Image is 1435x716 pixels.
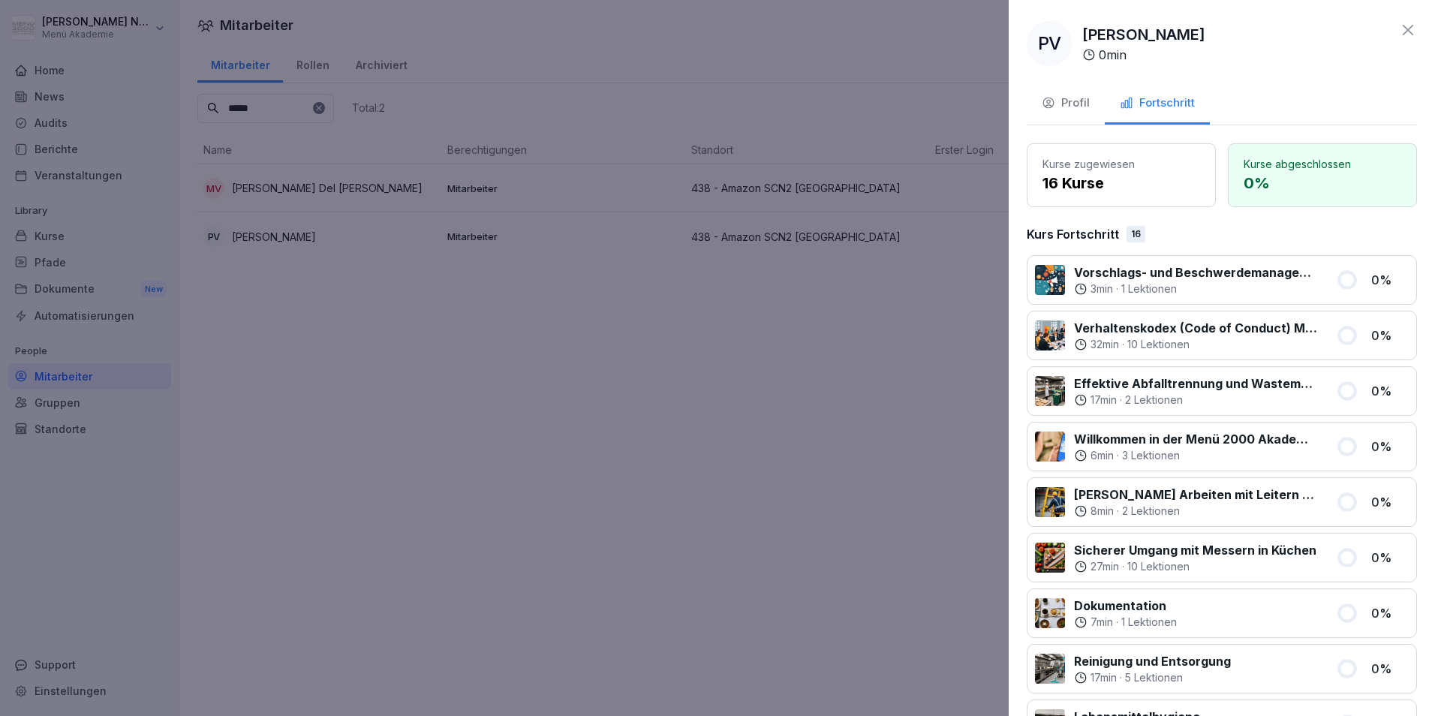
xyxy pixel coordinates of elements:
div: · [1074,393,1318,408]
div: Fortschritt [1120,95,1195,112]
p: 0 min [1099,46,1127,64]
p: 17 min [1091,393,1117,408]
div: · [1074,337,1318,352]
p: 1 Lektionen [1121,281,1177,296]
p: 6 min [1091,448,1114,463]
p: [PERSON_NAME] Arbeiten mit Leitern und [PERSON_NAME] [1074,486,1318,504]
p: 0 % [1371,549,1409,567]
p: 27 min [1091,559,1119,574]
p: 0 % [1371,604,1409,622]
button: Profil [1027,84,1105,125]
p: 16 Kurse [1042,172,1200,194]
p: 0 % [1371,382,1409,400]
button: Fortschritt [1105,84,1210,125]
p: 0 % [1371,326,1409,344]
p: 2 Lektionen [1125,393,1183,408]
p: Kurse zugewiesen [1042,156,1200,172]
p: 5 Lektionen [1125,670,1183,685]
div: · [1074,504,1318,519]
div: · [1074,559,1316,574]
p: 0 % [1371,438,1409,456]
p: 8 min [1091,504,1114,519]
p: 0 % [1244,172,1401,194]
p: 1 Lektionen [1121,615,1177,630]
p: Reinigung und Entsorgung [1074,652,1231,670]
div: Profil [1042,95,1090,112]
p: 0 % [1371,271,1409,289]
p: Kurse abgeschlossen [1244,156,1401,172]
p: Dokumentation [1074,597,1177,615]
p: 7 min [1091,615,1113,630]
div: · [1074,670,1231,685]
p: Kurs Fortschritt [1027,225,1119,243]
p: Effektive Abfalltrennung und Wastemanagement im Catering [1074,375,1318,393]
p: Sicherer Umgang mit Messern in Küchen [1074,541,1316,559]
p: [PERSON_NAME] [1082,23,1205,46]
div: PV [1027,21,1072,66]
p: 3 Lektionen [1122,448,1180,463]
p: Verhaltenskodex (Code of Conduct) Menü 2000 [1074,319,1318,337]
p: 0 % [1371,660,1409,678]
p: 10 Lektionen [1127,337,1190,352]
p: 32 min [1091,337,1119,352]
p: 0 % [1371,493,1409,511]
div: 16 [1127,226,1145,242]
div: · [1074,448,1318,463]
div: · [1074,281,1318,296]
p: 10 Lektionen [1127,559,1190,574]
p: 17 min [1091,670,1117,685]
p: Vorschlags- und Beschwerdemanagement bei Menü 2000 [1074,263,1318,281]
p: 2 Lektionen [1122,504,1180,519]
p: 3 min [1091,281,1113,296]
p: Willkommen in der Menü 2000 Akademie mit Bounti! [1074,430,1318,448]
div: · [1074,615,1177,630]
